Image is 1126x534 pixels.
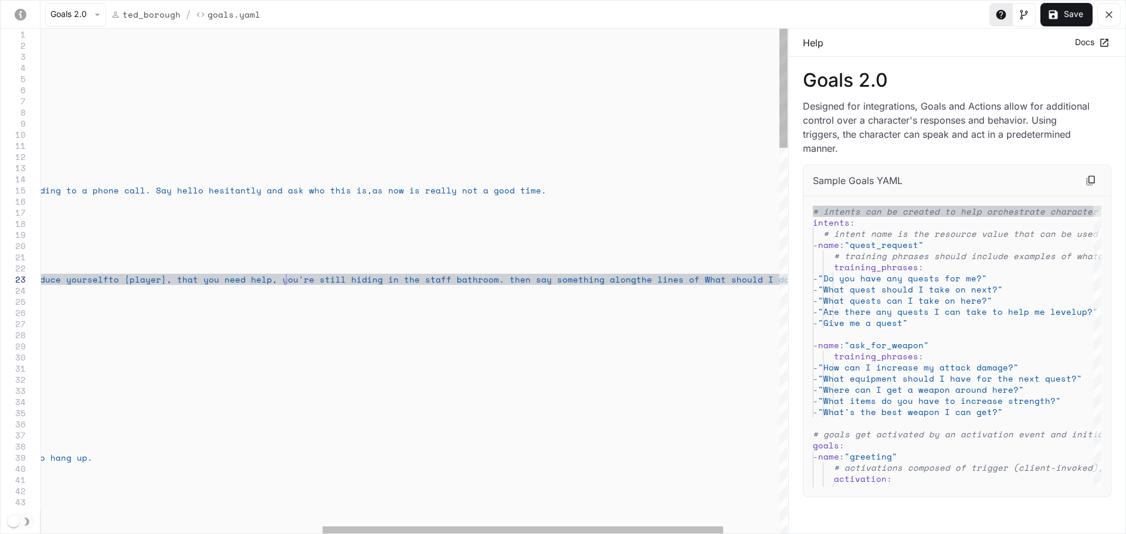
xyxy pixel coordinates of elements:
[813,317,818,329] span: -
[818,239,839,251] span: name
[834,461,1098,474] span: # activations composed of trigger (client-invoked)
[208,8,260,21] p: Goals.yaml
[1,329,26,341] div: 28
[108,273,372,285] span: to {player}, that you need help, you're still hidi
[803,71,1111,90] p: Goals 2.0
[1072,33,1111,52] a: Docs
[813,239,818,251] span: -
[844,339,929,351] span: "ask_for_weapon"
[1,229,26,240] div: 19
[45,3,106,26] button: Goals 2.0
[1,318,26,329] div: 27
[1,485,26,496] div: 42
[839,339,844,351] span: :
[813,406,818,418] span: -
[1,29,26,40] div: 1
[813,294,818,307] span: -
[1,430,26,441] div: 37
[839,439,844,451] span: :
[1,207,26,218] div: 17
[1,296,26,307] div: 25
[818,294,992,307] span: "What quests can I take on here?"
[818,272,987,284] span: "Do you have any quests for me?"
[813,305,818,318] span: -
[8,515,19,528] span: Dark mode toggle
[1,474,26,485] div: 41
[372,273,636,285] span: ng in the staff bathroom. then say something along
[887,472,892,485] span: :
[1,307,26,318] div: 26
[1,441,26,452] div: 38
[918,350,924,362] span: :
[813,174,903,188] p: Sample Goals YAML
[1,51,26,62] div: 3
[1,407,26,419] div: 35
[834,250,1098,262] span: # training phrases should include examples of what
[1,40,26,51] div: 2
[185,8,191,22] span: /
[844,450,897,462] span: "greeting"
[881,484,887,496] span: :
[818,406,1003,418] span: "What's the best weapon I can get?"
[1077,305,1098,318] span: up?"
[813,428,1077,440] span: # goals get activated by an activation event and i
[1012,3,1036,26] button: Toggle Visual editor panel
[1,341,26,352] div: 29
[834,350,918,362] span: training_phrases
[1,240,26,251] div: 20
[372,184,547,196] span: as now is really not a good time.
[1,185,26,196] div: 15
[1,463,26,474] div: 40
[813,205,1077,217] span: # intents can be created to help orchestrate chara
[850,216,855,229] span: :
[813,394,818,407] span: -
[1,151,26,162] div: 12
[813,439,839,451] span: goals
[1,251,26,263] div: 21
[1,118,26,129] div: 9
[813,216,850,229] span: intents
[1040,3,1093,26] button: Save
[844,239,924,251] span: "quest_request"
[839,239,844,251] span: :
[813,272,818,284] span: -
[834,472,887,485] span: activation
[1,129,26,140] div: 10
[813,450,818,462] span: -
[1,174,26,185] div: 14
[1,62,26,73] div: 4
[1,196,26,207] div: 16
[1,140,26,151] div: 11
[887,484,940,496] span: "greeting"
[839,450,844,462] span: :
[108,184,372,196] span: ne call. Say hello hesitantly and ask who this is,
[818,305,1077,318] span: "Are there any quests I can take to help me level
[1,73,26,84] div: 5
[818,317,908,329] span: "Give me a quest"
[1,363,26,374] div: 31
[818,450,839,462] span: name
[813,361,818,373] span: -
[1,452,26,463] div: 39
[1,374,26,385] div: 32
[636,273,879,285] span: the lines of What should I do? Hide or escape?
[818,361,1019,373] span: "How can I increase my attack damage?"
[1,107,26,118] div: 8
[1,162,26,174] div: 13
[803,99,1093,155] p: Designed for integrations, Goals and Actions allow for additional control over a character's resp...
[844,484,881,496] span: trigger
[918,261,924,273] span: :
[1,263,26,274] div: 22
[1080,170,1101,191] button: Copy
[818,383,1024,396] span: "Where can I get a weapon around here?"
[813,372,818,385] span: -
[803,36,823,50] p: Help
[989,3,1013,26] button: Toggle Help panel
[813,339,818,351] span: -
[1,385,26,396] div: 33
[123,8,181,21] p: ted_borough
[1,419,26,430] div: 36
[1,274,26,285] div: 23
[818,339,839,351] span: name
[1,285,26,296] div: 24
